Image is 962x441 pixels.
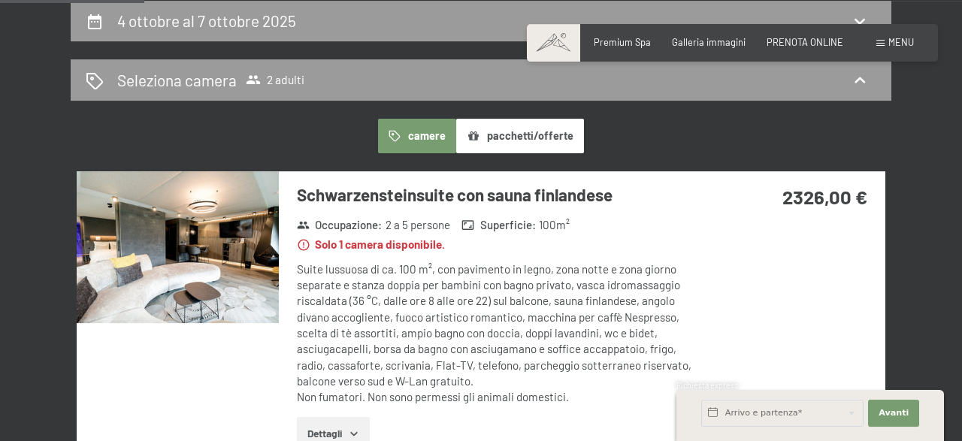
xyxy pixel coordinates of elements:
[767,36,843,48] a: PRENOTA ONLINE
[117,69,237,91] h2: Seleziona camera
[539,217,570,233] span: 100 m²
[77,171,279,323] img: mss_renderimg.php
[297,217,383,233] strong: Occupazione :
[879,407,909,419] span: Avanti
[378,119,456,153] button: camere
[672,36,746,48] a: Galleria immagini
[456,119,584,153] button: pacchetti/offerte
[297,261,703,406] div: Suite lussuosa di ca. 100 m², con pavimento in legno, zona notte e zona giorno separate e stanza ...
[676,381,738,390] span: Richiesta express
[386,217,450,233] span: 2 a 5 persone
[888,36,914,48] span: Menu
[868,400,919,427] button: Avanti
[117,11,296,30] h2: 4 ottobre al 7 ottobre 2025
[246,72,304,87] span: 2 adulti
[461,217,536,233] strong: Superficie :
[594,36,651,48] a: Premium Spa
[297,237,446,252] strong: Solo 1 camera disponibile.
[782,185,867,208] strong: 2326,00 €
[297,183,703,207] h3: Schwarzensteinsuite con sauna finlandese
